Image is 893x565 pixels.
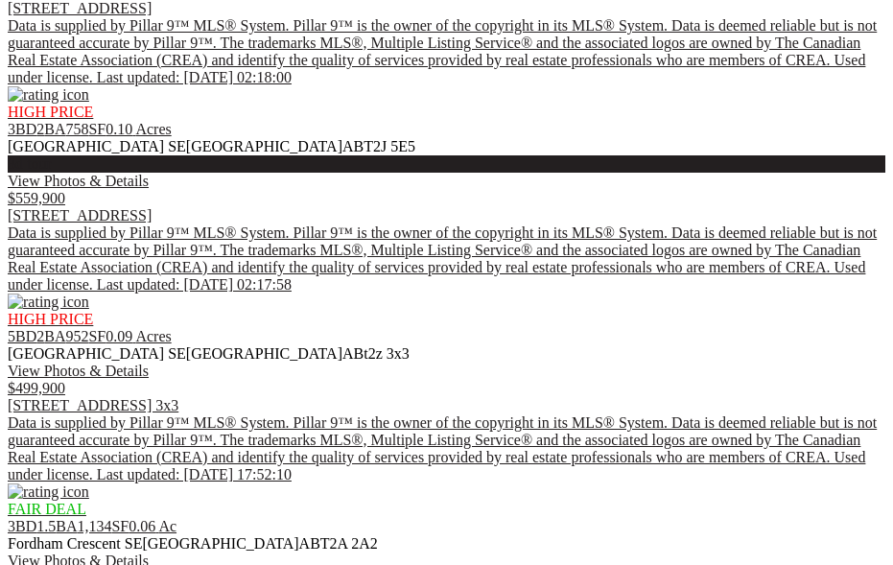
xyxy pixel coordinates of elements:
[8,138,186,154] span: [GEOGRAPHIC_DATA] SE
[342,345,364,362] span: AB
[8,363,885,535] a: View Photos & Details$499,900[STREET_ADDRESS] 3x3Data is supplied by Pillar 9™ MLS® System. Pilla...
[8,155,885,173] div: 903B Queensland Drive SE, Calgary, AB T2J 5E5
[8,397,885,414] div: 248 Prestwick Avenue SE, Calgary, AB t2z 3x3
[77,518,129,534] span: 1,134 SF
[8,501,86,517] span: FAIR DEAL
[65,328,106,344] span: 952 SF
[8,414,885,483] div: Data is supplied by Pillar 9™ MLS® System. Pillar 9™ is the owner of the copyright in its MLS® Sy...
[36,121,65,137] span: 2 BA
[8,518,36,534] span: 3 BD
[8,535,142,552] span: Fordham Crescent SE
[8,328,36,344] span: 5 BD
[8,155,885,345] a: 3d tourView Photos & Details$559,900[STREET_ADDRESS]Data is supplied by Pillar 9™ MLS® System. Pi...
[8,483,89,501] img: rating icon
[8,86,89,104] img: rating icon
[8,294,89,311] img: rating icon
[36,328,65,344] span: 2 BA
[8,311,93,327] span: HIGH PRICE
[65,121,106,137] span: 758 SF
[8,173,885,190] div: View Photos & Details
[186,138,342,154] span: [GEOGRAPHIC_DATA]
[106,328,171,344] span: 0.09 Acres
[8,380,885,397] div: $499,900
[320,535,378,552] span: T2A 2A2
[364,138,415,154] span: T2J 5E5
[8,224,885,294] div: Data is supplied by Pillar 9™ MLS® System. Pillar 9™ is the owner of the copyright in its MLS® Sy...
[8,155,885,173] div: 3d tour
[186,345,342,362] span: [GEOGRAPHIC_DATA]
[8,207,885,224] div: 903B Queensland Drive SE, Calgary, AB T2J 5E5
[8,190,885,207] div: $559,900
[8,121,36,137] span: 3 BD
[364,345,410,362] span: t2z 3x3
[342,138,364,154] span: AB
[36,518,77,534] span: 1.5 BA
[8,345,186,362] span: [GEOGRAPHIC_DATA] SE
[8,363,885,380] div: View Photos & Details
[8,104,93,120] span: HIGH PRICE
[299,535,320,552] span: AB
[8,17,885,86] div: Data is supplied by Pillar 9™ MLS® System. Pillar 9™ is the owner of the copyright in its MLS® Sy...
[142,535,298,552] span: [GEOGRAPHIC_DATA]
[129,518,176,534] span: 0.06 Ac
[106,121,171,137] span: 0.10 Acres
